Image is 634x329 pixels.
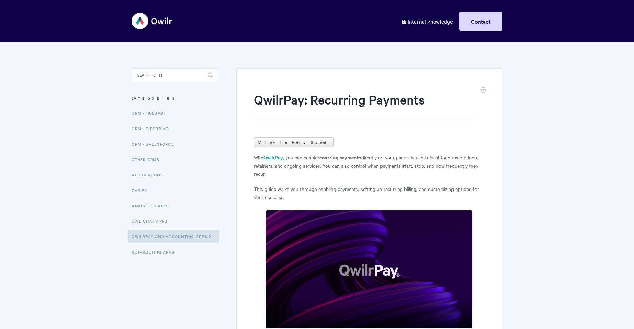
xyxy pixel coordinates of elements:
[132,106,171,120] a: CRM - HubSpot
[132,214,173,228] a: Live Chat Apps
[317,154,361,161] strong: recurring payments
[459,12,502,31] a: Contact
[132,245,179,259] a: Retargeting Apps
[254,153,485,178] p: With , you can enable directly on your pages, which is ideal for subscriptions, retainers, and on...
[132,122,174,135] a: CRM - Pipedrive
[132,137,179,151] a: CRM - Salesforce
[266,210,473,328] img: file-hBILISBX3B.png
[132,153,165,166] a: Other CRMs
[132,168,168,182] a: Automations
[263,154,283,161] a: QwilrPay
[254,91,474,120] h1: QwilrPay: Recurring Payments
[132,92,217,105] h3: Categories
[132,8,173,34] img: Qwilr Help Center
[481,87,486,94] a: Print this Article
[396,12,458,31] a: Internal knowledge
[128,230,219,243] a: QwilrPay and Accounting Apps
[254,137,334,147] a: View in Help Scout
[132,199,174,212] a: Analytics Apps
[132,183,152,197] a: Zapier
[132,68,217,82] input: Search
[254,185,485,201] p: This guide walks you through enabling payments, setting up recurring billing, and customizing opt...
